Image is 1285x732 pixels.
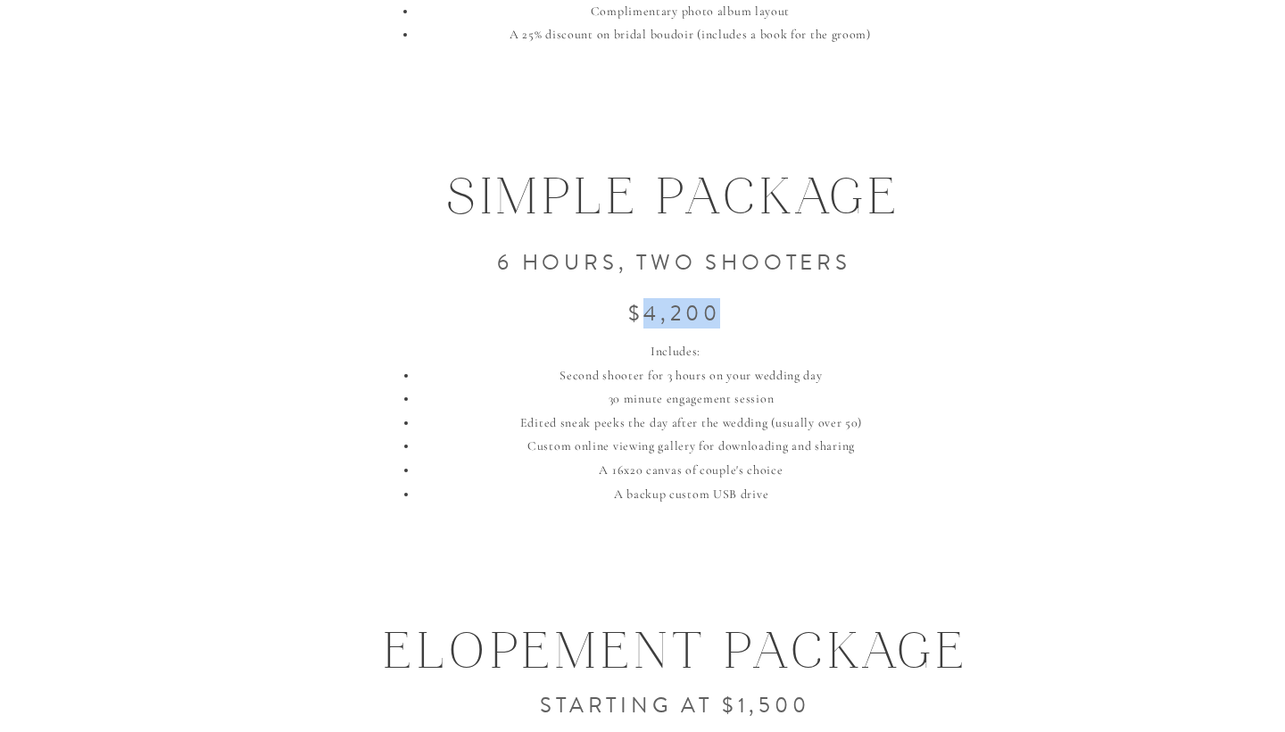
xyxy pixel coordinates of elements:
li: 30 minute engagement session [418,387,964,412]
h1: elopement package [246,617,1106,674]
li: A 16x20 canvas of couple's choice [418,459,964,483]
li: Second shooter for 3 hours on your wedding day [418,364,964,388]
h1: simple PACKAGE [245,162,1104,220]
li: Custom online viewing gallery for downloading and sharing [418,435,964,459]
h3: 6 hours, two shooters $4,200 [348,224,1000,367]
li: A 25% discount on bridal boudoir (includes a book for the groom) [417,23,963,47]
li: A backup custom USB drive [418,483,964,507]
span: Includes: [651,344,701,359]
li: Edited sneak peeks the day after the wedding (usually over 50) [418,412,964,436]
